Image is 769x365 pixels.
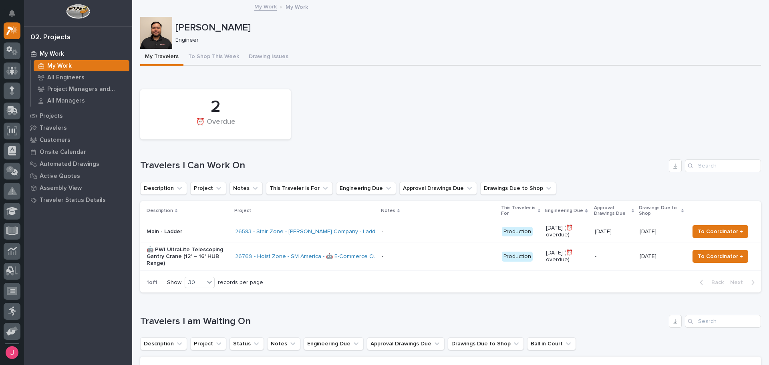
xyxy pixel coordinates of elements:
[501,204,536,218] p: This Traveler is For
[24,134,132,146] a: Customers
[527,337,576,350] button: Ball in Court
[24,146,132,158] a: Onsite Calendar
[24,170,132,182] a: Active Quotes
[218,279,263,286] p: records per page
[24,158,132,170] a: Automated Drawings
[267,337,300,350] button: Notes
[639,204,679,218] p: Drawings Due to Shop
[235,228,415,235] a: 26583 - Stair Zone - [PERSON_NAME] Company - Ladder with Platform
[147,228,229,235] p: Main - Ladder
[154,97,277,117] div: 2
[399,182,477,195] button: Approval Drawings Due
[698,227,743,236] span: To Coordinator →
[693,225,748,238] button: To Coordinator →
[175,22,758,34] p: [PERSON_NAME]
[47,97,85,105] p: All Managers
[594,204,630,218] p: Approval Drawings Due
[31,60,132,71] a: My Work
[47,63,72,70] p: My Work
[24,182,132,194] a: Assembly View
[66,4,90,19] img: Workspace Logo
[685,159,761,172] input: Search
[147,246,229,266] p: 🤖 PWI UltraLite Telescoping Gantry Crane (12' – 16' HUB Range)
[707,279,724,286] span: Back
[140,182,187,195] button: Description
[185,278,204,287] div: 30
[693,279,727,286] button: Back
[480,182,556,195] button: Drawings Due to Shop
[727,279,761,286] button: Next
[40,113,63,120] p: Projects
[40,149,86,156] p: Onsite Calendar
[367,337,445,350] button: Approval Drawings Due
[546,250,588,263] p: [DATE] (⏰ overdue)
[147,206,173,215] p: Description
[190,337,226,350] button: Project
[40,137,70,144] p: Customers
[234,206,251,215] p: Project
[40,197,106,204] p: Traveler Status Details
[502,227,533,237] div: Production
[235,253,413,260] a: 26769 - Hoist Zone - SM America - 🤖 E-Commerce Custom Crane(s)
[448,337,524,350] button: Drawings Due to Shop
[336,182,396,195] button: Engineering Due
[382,228,383,235] div: -
[244,49,293,66] button: Drawing Issues
[140,221,761,242] tr: Main - Ladder26583 - Stair Zone - [PERSON_NAME] Company - Ladder with Platform - Production[DATE]...
[698,252,743,261] span: To Coordinator →
[183,49,244,66] button: To Shop This Week
[4,344,20,361] button: users-avatar
[140,160,666,171] h1: Travelers I Can Work On
[140,242,761,271] tr: 🤖 PWI UltraLite Telescoping Gantry Crane (12' – 16' HUB Range)26769 - Hoist Zone - SM America - 🤖...
[640,227,658,235] p: [DATE]
[140,49,183,66] button: My Travelers
[140,316,666,327] h1: Travelers I am Waiting On
[229,182,263,195] button: Notes
[31,72,132,83] a: All Engineers
[640,252,658,260] p: [DATE]
[175,37,755,44] p: Engineer
[502,252,533,262] div: Production
[190,182,226,195] button: Project
[154,118,277,135] div: ⏰ Overdue
[40,161,99,168] p: Automated Drawings
[381,206,395,215] p: Notes
[595,228,633,235] p: [DATE]
[24,122,132,134] a: Travelers
[229,337,264,350] button: Status
[4,5,20,22] button: Notifications
[545,206,583,215] p: Engineering Due
[382,253,383,260] div: -
[24,48,132,60] a: My Work
[10,10,20,22] div: Notifications
[140,273,164,292] p: 1 of 1
[167,279,181,286] p: Show
[286,2,308,11] p: My Work
[40,185,82,192] p: Assembly View
[40,50,64,58] p: My Work
[31,83,132,95] a: Project Managers and Engineers
[254,2,277,11] a: My Work
[30,33,70,42] div: 02. Projects
[31,95,132,106] a: All Managers
[40,173,80,180] p: Active Quotes
[730,279,748,286] span: Next
[40,125,67,132] p: Travelers
[546,225,588,238] p: [DATE] (⏰ overdue)
[685,315,761,328] input: Search
[24,110,132,122] a: Projects
[304,337,364,350] button: Engineering Due
[595,253,633,260] p: -
[47,74,85,81] p: All Engineers
[266,182,333,195] button: This Traveler is For
[140,337,187,350] button: Description
[693,250,748,263] button: To Coordinator →
[24,194,132,206] a: Traveler Status Details
[47,86,126,93] p: Project Managers and Engineers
